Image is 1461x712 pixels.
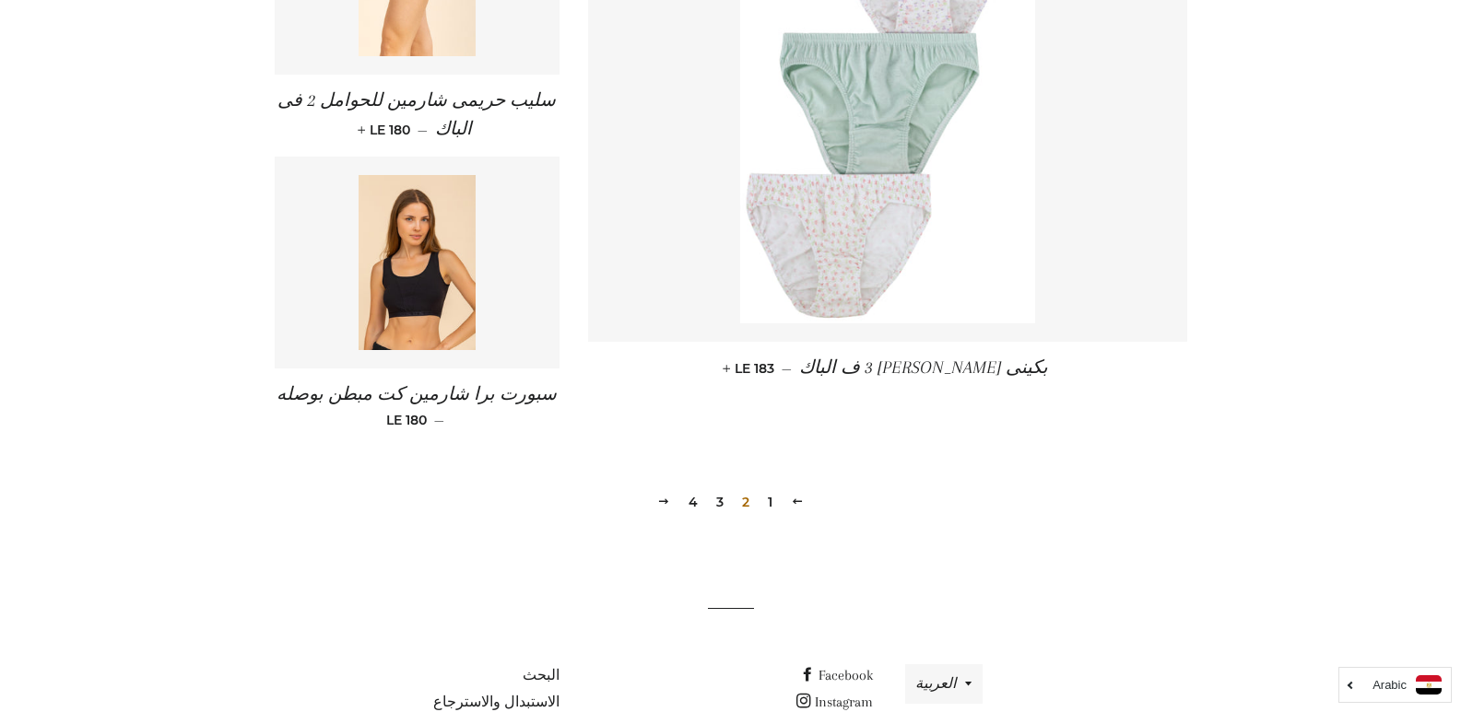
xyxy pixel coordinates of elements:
[418,122,428,138] span: —
[1349,675,1442,694] a: Arabic
[796,694,873,710] a: Instagram
[681,488,705,516] a: 4
[275,368,560,444] a: سبورت برا شارمين كت مبطن بوصله — LE 180
[434,412,444,428] span: —
[433,694,560,710] a: الاستبدال والاسترجاع
[726,360,774,377] span: LE 183
[361,122,410,138] span: LE 180
[800,667,873,683] a: Facebook
[523,667,560,683] a: البحث
[588,342,1187,394] a: بكينى [PERSON_NAME] 3 ف الباك — LE 183
[799,357,1048,378] span: بكينى [PERSON_NAME] 3 ف الباك
[735,488,757,516] span: 2
[760,488,780,516] a: 1
[275,75,560,157] a: سليب حريمى شارمين للحوامل 2 فى الباك — LE 180
[386,412,427,428] span: LE 180
[709,488,731,516] a: 3
[782,360,792,377] span: —
[905,664,983,704] button: العربية
[1373,679,1407,691] i: Arabic
[277,90,556,139] span: سليب حريمى شارمين للحوامل 2 فى الباك
[277,384,557,404] span: سبورت برا شارمين كت مبطن بوصله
